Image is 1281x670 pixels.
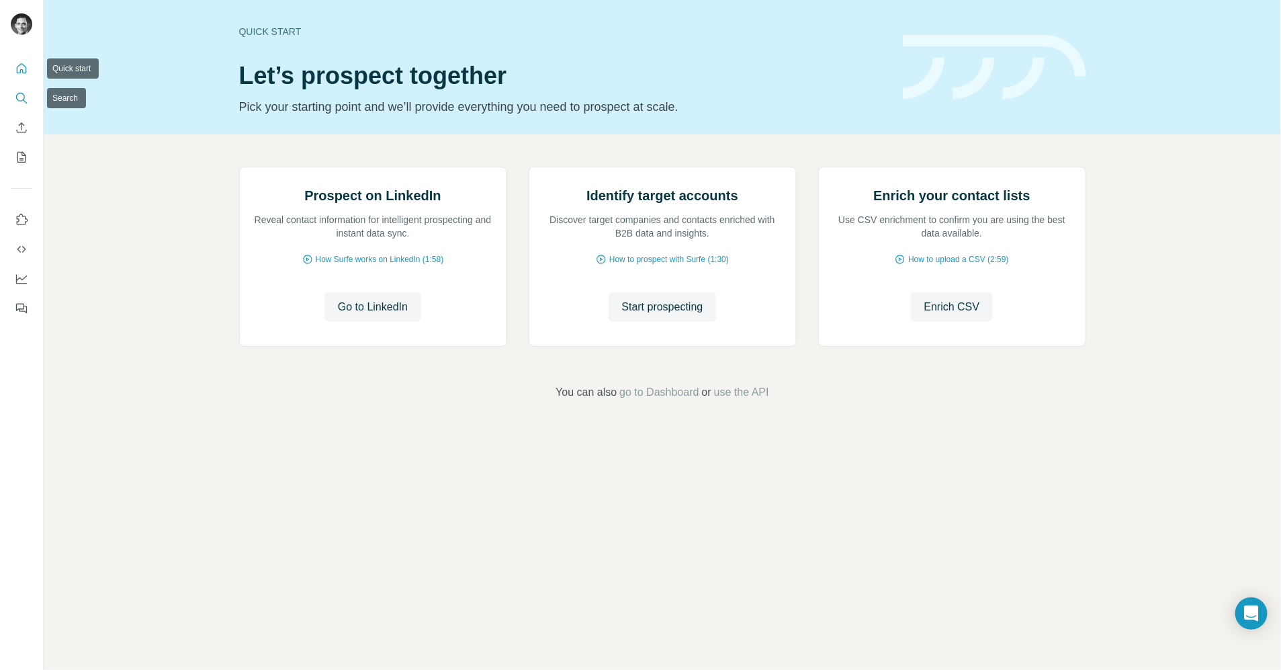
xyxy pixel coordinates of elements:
h2: Identify target accounts [586,186,738,205]
button: Start prospecting [609,292,717,322]
span: You can also [556,384,617,401]
h1: Let’s prospect together [239,62,887,89]
div: Quick start [239,25,887,38]
button: go to Dashboard [619,384,699,401]
button: Dashboard [11,267,32,291]
button: Quick start [11,56,32,81]
div: Open Intercom Messenger [1235,597,1268,630]
span: How to prospect with Surfe (1:30) [609,253,729,265]
button: Go to LinkedIn [324,292,421,322]
img: banner [903,35,1086,100]
img: Avatar [11,13,32,35]
p: Reveal contact information for intelligent prospecting and instant data sync. [253,213,493,240]
span: How to upload a CSV (2:59) [908,253,1008,265]
h2: Enrich your contact lists [873,186,1030,205]
span: Start prospecting [622,299,703,315]
button: Feedback [11,296,32,321]
button: use the API [714,384,769,401]
h2: Prospect on LinkedIn [304,186,441,205]
p: Discover target companies and contacts enriched with B2B data and insights. [543,213,783,240]
p: Pick your starting point and we’ll provide everything you need to prospect at scale. [239,97,887,116]
span: Go to LinkedIn [338,299,408,315]
button: My lists [11,145,32,169]
button: Enrich CSV [11,116,32,140]
span: Enrich CSV [924,299,980,315]
span: or [702,384,711,401]
button: Use Surfe on LinkedIn [11,208,32,232]
p: Use CSV enrichment to confirm you are using the best data available. [832,213,1072,240]
button: Use Surfe API [11,237,32,261]
button: Enrich CSV [911,292,993,322]
span: How Surfe works on LinkedIn (1:58) [316,253,444,265]
button: Search [11,86,32,110]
